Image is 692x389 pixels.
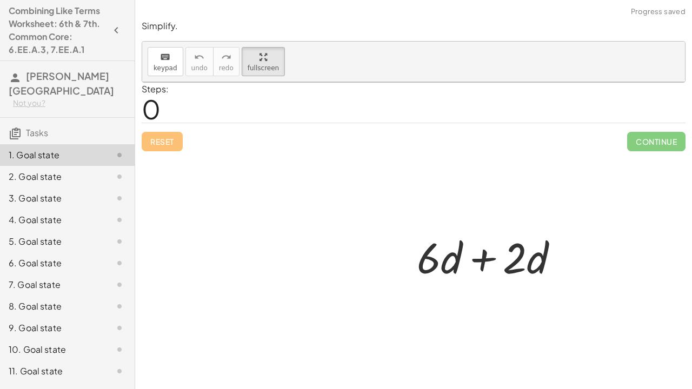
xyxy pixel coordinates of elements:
span: Progress saved [631,6,686,17]
div: 8. Goal state [9,300,96,313]
button: keyboardkeypad [148,47,183,76]
div: 7. Goal state [9,278,96,291]
i: Task not started. [113,278,126,291]
button: redoredo [213,47,239,76]
i: Task not started. [113,321,126,334]
div: 2. Goal state [9,170,96,183]
i: Task not started. [113,235,126,248]
i: Task not started. [113,300,126,313]
label: Steps: [142,83,169,95]
i: Task not started. [113,213,126,226]
p: Simplify. [142,20,686,32]
i: undo [194,51,204,64]
h4: Combining Like Terms Worksheet: 6th & 7th. Common Core: 6.EE.A.3, 7.EE.A.1 [9,4,107,56]
i: Task not started. [113,365,126,378]
div: 6. Goal state [9,257,96,270]
i: keyboard [160,51,170,64]
div: Not you? [13,98,126,109]
button: undoundo [185,47,214,76]
div: 4. Goal state [9,213,96,226]
span: fullscreen [248,64,279,72]
div: 9. Goal state [9,321,96,334]
div: 1. Goal state [9,149,96,162]
span: 0 [142,92,161,125]
div: 10. Goal state [9,343,96,356]
button: fullscreen [242,47,285,76]
span: Tasks [26,127,48,138]
span: redo [219,64,234,72]
i: Task not started. [113,257,126,270]
i: Task not started. [113,170,126,183]
i: Task not started. [113,192,126,205]
span: undo [191,64,208,72]
span: [PERSON_NAME][GEOGRAPHIC_DATA] [9,70,114,97]
div: 5. Goal state [9,235,96,248]
i: Task not started. [113,343,126,356]
i: Task not started. [113,149,126,162]
i: redo [221,51,231,64]
div: 3. Goal state [9,192,96,205]
span: keypad [154,64,177,72]
div: 11. Goal state [9,365,96,378]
